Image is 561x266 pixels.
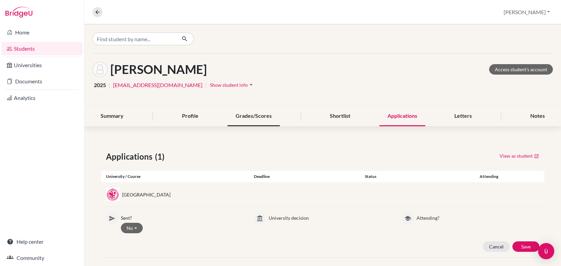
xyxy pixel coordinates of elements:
[1,91,83,105] a: Analytics
[110,62,207,77] h1: [PERSON_NAME]
[379,106,425,126] div: Applications
[210,80,255,90] button: Show student infoarrow_drop_down
[5,7,32,18] img: Bridge-U
[446,106,480,126] div: Letters
[499,151,539,161] a: View as student
[94,81,106,89] span: 2025
[471,174,508,180] div: Attending
[106,151,155,163] span: Applications
[1,26,83,39] a: Home
[538,243,554,259] div: Open Intercom Messenger
[122,191,170,198] div: [GEOGRAPHIC_DATA]
[1,42,83,55] a: Students
[210,82,248,88] span: Show student info
[101,174,249,180] div: University / Course
[1,58,83,72] a: Universities
[121,223,143,233] button: No
[483,241,510,252] button: Cancel
[360,174,471,180] div: Status
[322,106,358,126] div: Shortlist
[501,6,553,19] button: [PERSON_NAME]
[1,251,83,265] a: Community
[249,174,360,180] div: Deadline
[106,188,119,201] img: ch_uni_ajxznvwm.png
[512,241,539,252] button: Save
[1,235,83,248] a: Help center
[205,81,207,89] span: |
[248,81,255,88] i: arrow_drop_down
[109,81,110,89] span: |
[1,75,83,88] a: Documents
[489,64,553,75] a: Access student's account
[155,151,167,163] span: (1)
[92,62,108,77] img: Elina Fiaux's avatar
[92,106,132,126] div: Summary
[522,106,553,126] div: Notes
[269,212,392,221] p: University decision
[174,106,207,126] div: Profile
[417,212,539,221] p: Attending?
[92,32,176,45] input: Find student by name...
[121,212,244,221] p: Sent?
[228,106,280,126] div: Grades/Scores
[113,81,203,89] a: [EMAIL_ADDRESS][DOMAIN_NAME]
